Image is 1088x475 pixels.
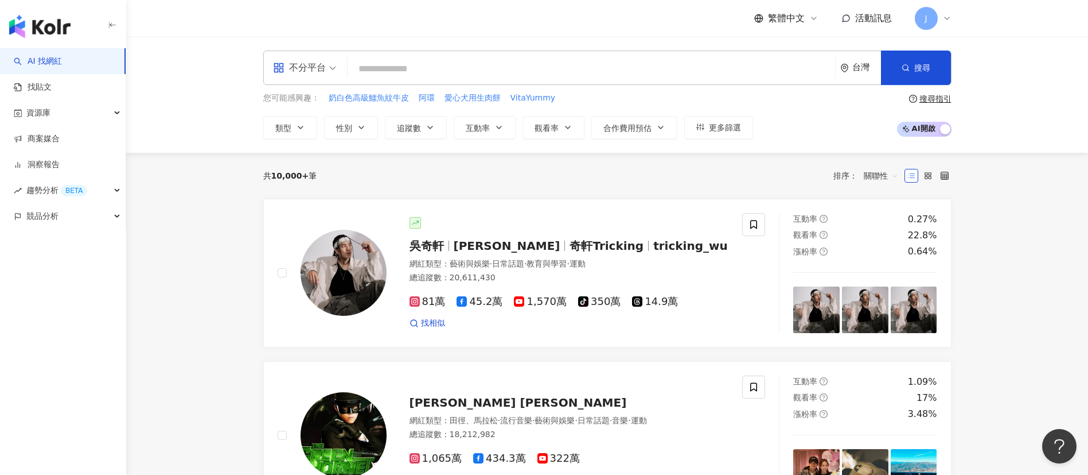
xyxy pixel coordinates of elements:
button: VitaYummy [510,92,556,105]
span: 搜尋 [914,63,930,72]
span: 漲粉率 [793,247,817,256]
span: question-circle [820,377,828,385]
span: 您可能感興趣： [263,92,319,104]
span: 觀看率 [535,123,559,133]
div: 1.09% [908,376,937,388]
div: 不分平台 [273,59,326,77]
iframe: Help Scout Beacon - Open [1042,429,1077,464]
span: 奶白色高級鱷魚紋牛皮 [329,92,409,104]
span: question-circle [820,248,828,256]
span: 日常話題 [578,416,610,425]
span: 教育與學習 [527,259,567,268]
span: question-circle [820,215,828,223]
div: 網紅類型 ： [410,258,729,270]
a: 商案媒合 [14,133,60,145]
span: 350萬 [578,296,621,308]
span: 吳奇軒 [410,239,444,253]
span: 1,065萬 [410,453,462,465]
span: 音樂 [612,416,628,425]
button: 愛心犬用生肉餅 [444,92,501,105]
span: · [532,416,535,425]
span: 找相似 [421,318,445,329]
span: 運動 [631,416,647,425]
div: 排序： [833,167,904,185]
span: [PERSON_NAME] [PERSON_NAME] [410,396,627,410]
div: 0.64% [908,245,937,258]
img: post-image [891,287,937,333]
span: 繁體中文 [768,12,805,25]
span: 競品分析 [26,203,59,229]
button: 性別 [324,116,378,139]
img: post-image [842,287,888,333]
span: 藝術與娛樂 [450,259,490,268]
div: 0.27% [908,213,937,226]
div: BETA [61,185,87,196]
div: 總追蹤數 ： 20,611,430 [410,272,729,284]
img: post-image [793,287,840,333]
a: 找相似 [410,318,445,329]
span: 觀看率 [793,393,817,402]
span: question-circle [909,95,917,103]
span: 田徑、馬拉松 [450,416,498,425]
span: 更多篩選 [709,123,741,132]
span: 81萬 [410,296,446,308]
button: 互動率 [454,116,516,139]
img: logo [9,15,71,38]
span: 漲粉率 [793,410,817,419]
div: 3.48% [908,408,937,420]
span: 14.9萬 [632,296,678,308]
span: 藝術與娛樂 [535,416,575,425]
span: J [925,12,927,25]
div: 共 筆 [263,171,317,180]
button: 追蹤數 [385,116,447,139]
span: 資源庫 [26,100,50,126]
button: 觀看率 [522,116,584,139]
a: 洞察報告 [14,159,60,171]
div: 網紅類型 ： [410,415,729,427]
span: 愛心犬用生肉餅 [444,92,501,104]
span: 活動訊息 [855,13,892,24]
span: question-circle [820,231,828,239]
div: 搜尋指引 [919,94,951,103]
span: 互動率 [466,123,490,133]
span: 觀看率 [793,230,817,240]
button: 更多篩選 [684,116,753,139]
span: · [524,259,527,268]
span: · [575,416,577,425]
button: 類型 [263,116,317,139]
span: 奇軒Tricking [570,239,644,253]
span: 追蹤數 [397,123,421,133]
a: searchAI 找網紅 [14,56,62,67]
button: 搜尋 [881,51,951,85]
span: 運動 [570,259,586,268]
span: · [610,416,612,425]
span: · [628,416,630,425]
span: question-circle [820,393,828,401]
span: 互動率 [793,377,817,386]
div: 總追蹤數 ： 18,212,982 [410,429,729,441]
span: 合作費用預估 [603,123,652,133]
span: 類型 [275,123,291,133]
div: 17% [917,392,937,404]
span: 趨勢分析 [26,177,87,203]
a: KOL Avatar吳奇軒[PERSON_NAME]奇軒Trickingtricking_wu網紅類型：藝術與娛樂·日常話題·教育與學習·運動總追蹤數：20,611,43081萬45.2萬1,5... [263,199,951,347]
div: 台灣 [852,63,881,72]
span: 關聯性 [864,167,898,185]
span: 流行音樂 [500,416,532,425]
span: tricking_wu [653,239,728,253]
span: 434.3萬 [473,453,526,465]
span: · [490,259,492,268]
span: 阿環 [419,92,435,104]
div: 22.8% [908,229,937,242]
span: 日常話題 [492,259,524,268]
span: · [567,259,569,268]
span: question-circle [820,410,828,418]
span: rise [14,187,22,195]
button: 阿環 [418,92,435,105]
span: 322萬 [537,453,580,465]
span: VitaYummy [510,92,556,104]
span: 互動率 [793,214,817,223]
button: 合作費用預估 [591,116,677,139]
button: 奶白色高級鱷魚紋牛皮 [328,92,410,105]
span: · [498,416,500,425]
